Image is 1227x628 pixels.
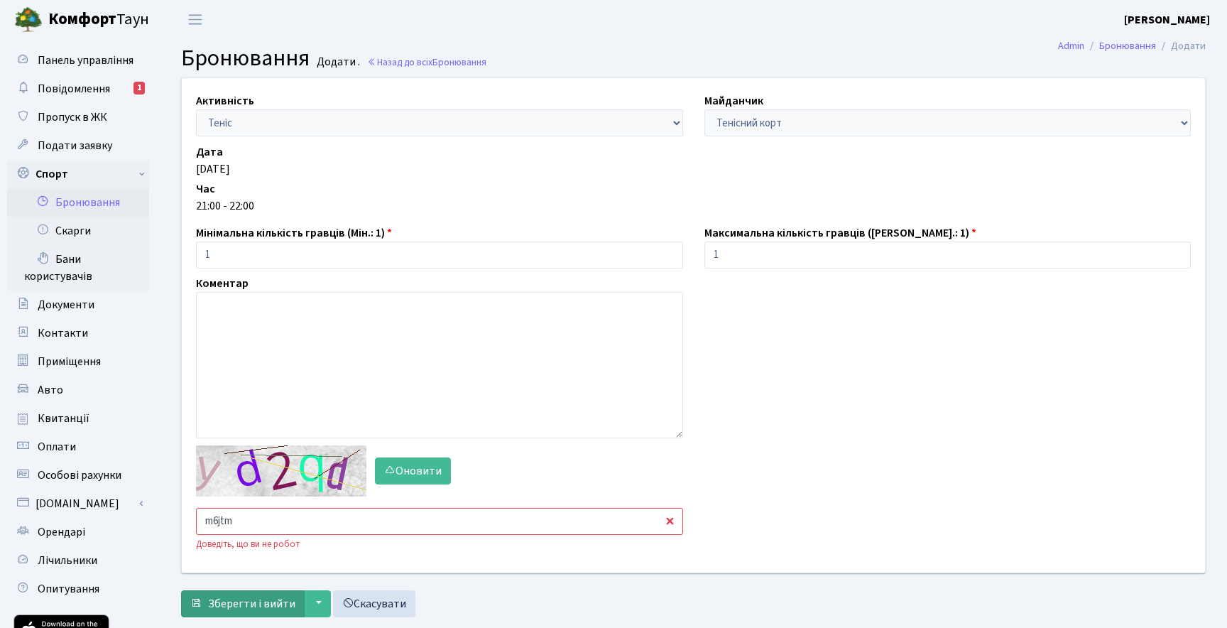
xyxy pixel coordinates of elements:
li: Додати [1156,38,1206,54]
span: Пропуск в ЖК [38,109,107,125]
label: Час [196,180,215,197]
label: Майданчик [704,92,763,109]
span: Контакти [38,325,88,341]
span: Подати заявку [38,138,112,153]
a: Документи [7,291,149,319]
label: Максимальна кількість гравців ([PERSON_NAME].: 1) [704,224,976,242]
a: Опитування [7,575,149,603]
a: Бронювання [1099,38,1156,53]
span: Бронювання [181,42,310,75]
div: Доведіть, що ви не робот [196,538,683,551]
label: Активність [196,92,254,109]
button: Переключити навігацію [178,8,213,31]
a: Лічильники [7,546,149,575]
nav: breadcrumb [1037,31,1227,61]
a: Бани користувачів [7,245,149,291]
span: Панель управління [38,53,133,68]
a: Контакти [7,319,149,347]
a: Квитанції [7,404,149,433]
a: Пропуск в ЖК [7,103,149,131]
label: Коментар [196,275,249,292]
a: Панель управління [7,46,149,75]
img: logo.png [14,6,43,34]
span: Квитанції [38,411,89,426]
span: Документи [38,297,94,313]
b: [PERSON_NAME] [1124,12,1210,28]
a: Скасувати [333,590,415,617]
a: [PERSON_NAME] [1124,11,1210,28]
a: Admin [1058,38,1084,53]
div: 21:00 - 22:00 [196,197,1191,215]
span: Таун [48,8,149,32]
a: Назад до всіхБронювання [367,55,486,69]
a: Авто [7,376,149,404]
span: Особові рахунки [38,467,121,483]
img: default [196,445,366,497]
label: Мінімальна кількість гравців (Мін.: 1) [196,224,392,242]
span: Орендарі [38,524,85,540]
label: Дата [196,144,223,161]
a: Орендарі [7,518,149,546]
button: Зберегти і вийти [181,590,305,617]
a: Повідомлення1 [7,75,149,103]
a: Бронювання [7,188,149,217]
div: 1 [133,82,145,94]
a: Приміщення [7,347,149,376]
span: Приміщення [38,354,101,369]
a: Особові рахунки [7,461,149,489]
a: Подати заявку [7,131,149,160]
button: Оновити [375,458,451,484]
a: Спорт [7,160,149,188]
div: [DATE] [196,161,1191,178]
input: Введіть текст із зображення [196,508,683,535]
span: Оплати [38,439,76,455]
span: Бронювання [432,55,486,69]
span: Авто [38,382,63,398]
span: Лічильники [38,553,97,568]
a: Оплати [7,433,149,461]
a: [DOMAIN_NAME] [7,489,149,518]
small: Додати . [314,55,360,69]
a: Скарги [7,217,149,245]
span: Повідомлення [38,81,110,97]
span: Опитування [38,581,99,597]
span: Зберегти і вийти [208,596,295,612]
b: Комфорт [48,8,116,31]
